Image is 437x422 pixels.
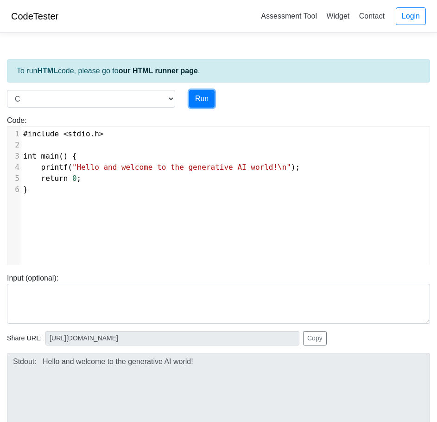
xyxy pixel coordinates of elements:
[72,163,291,172] span: "Hello and welcome to the generative AI world!\n"
[119,67,198,75] a: our HTML runner page
[99,129,104,138] span: >
[37,67,57,75] strong: HTML
[45,331,299,345] input: No share available yet
[41,152,59,160] span: main
[23,185,28,194] span: }
[355,8,388,24] a: Contact
[7,140,21,151] div: 2
[323,8,353,24] a: Widget
[11,11,58,21] a: CodeTester
[7,128,21,140] div: 1
[95,129,99,138] span: h
[23,129,59,138] span: #include
[396,7,426,25] a: Login
[7,184,21,195] div: 6
[257,8,321,24] a: Assessment Tool
[23,174,81,183] span: ;
[7,151,21,162] div: 3
[41,163,68,172] span: printf
[7,333,42,344] span: Share URL:
[72,174,77,183] span: 0
[7,173,21,184] div: 5
[41,174,68,183] span: return
[303,331,327,345] button: Copy
[7,59,430,83] div: To run code, please go to .
[189,90,215,108] button: Run
[23,163,300,172] span: ( );
[68,129,90,138] span: stdio
[23,152,77,160] span: () {
[23,129,104,138] span: .
[23,152,37,160] span: int
[7,162,21,173] div: 4
[63,129,68,138] span: <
